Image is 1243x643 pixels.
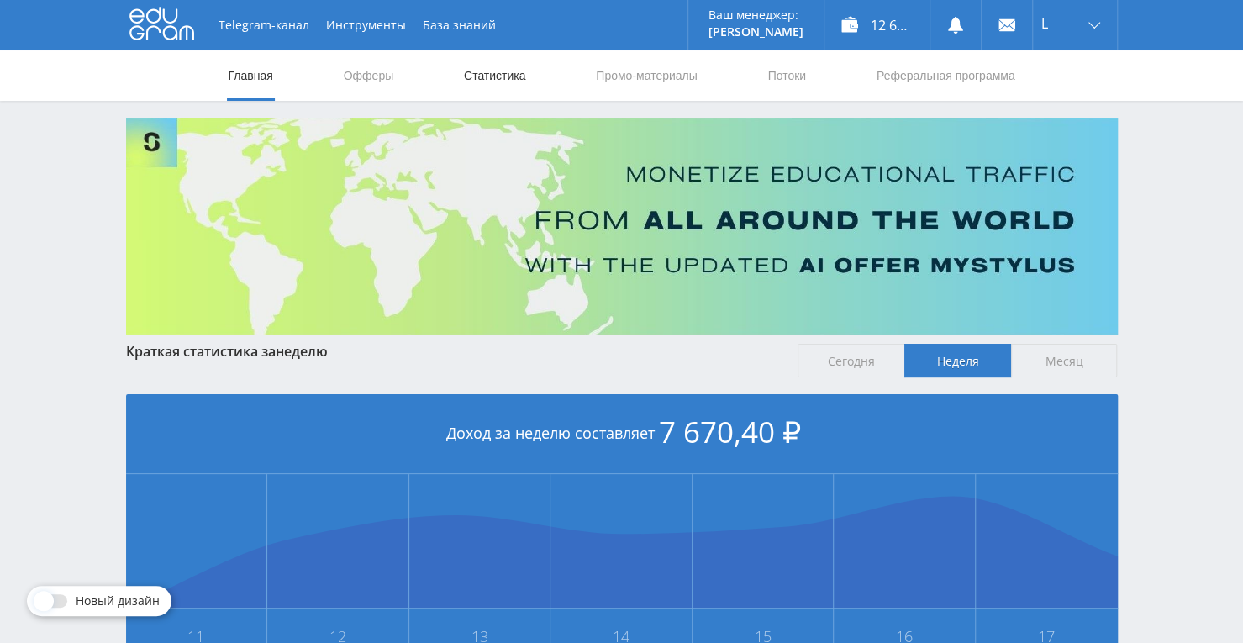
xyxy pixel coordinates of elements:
p: [PERSON_NAME] [708,25,803,39]
a: Потоки [766,50,808,101]
a: Статистика [462,50,528,101]
span: Месяц [1011,344,1118,377]
div: Краткая статистика за [126,344,782,359]
span: Неделя [904,344,1011,377]
span: 16 [835,630,974,643]
a: Офферы [342,50,396,101]
span: неделю [276,342,328,361]
a: Главная [227,50,275,101]
span: 12 [268,630,408,643]
div: Доход за неделю составляет [126,394,1118,474]
img: Banner [126,118,1118,335]
span: 13 [410,630,550,643]
span: L [1041,17,1048,30]
p: Ваш менеджер: [708,8,803,22]
a: Реферальная программа [875,50,1017,101]
span: Новый дизайн [76,594,160,608]
a: Промо-материалы [594,50,698,101]
span: Сегодня [798,344,904,377]
span: 15 [693,630,833,643]
span: 7 670,40 ₽ [659,412,801,451]
span: 17 [977,630,1117,643]
span: 11 [127,630,266,643]
span: 14 [551,630,691,643]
